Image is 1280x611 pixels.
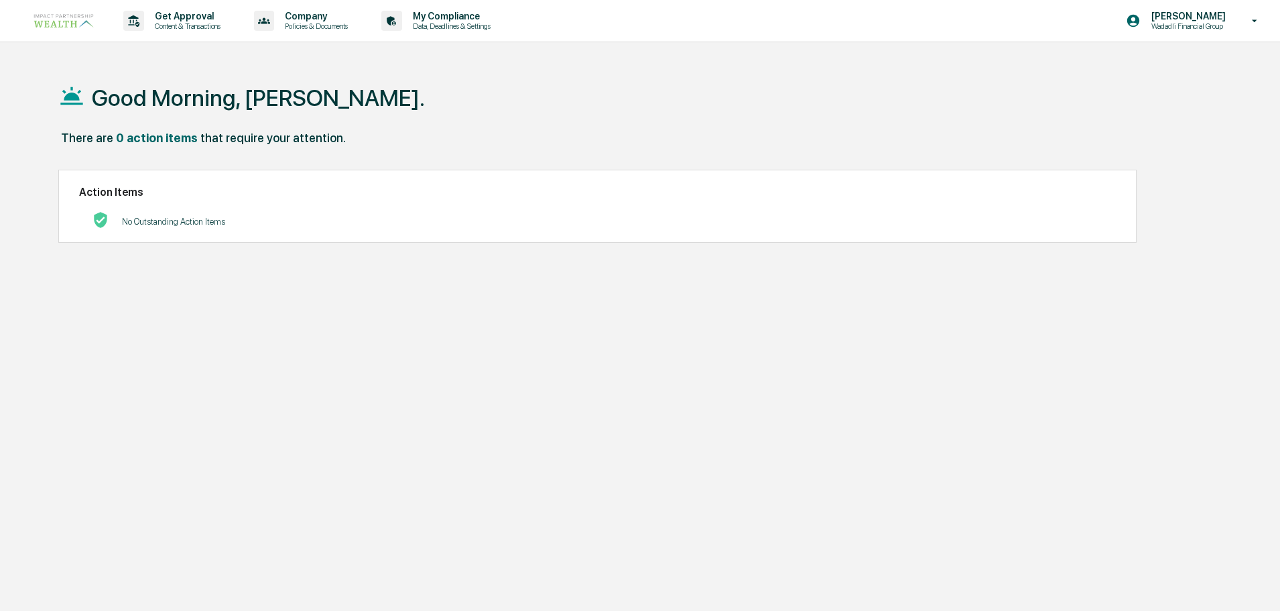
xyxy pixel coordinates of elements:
p: Content & Transactions [144,21,227,31]
div: that require your attention. [200,131,346,145]
p: Policies & Documents [274,21,355,31]
h1: Good Morning, [PERSON_NAME]. [92,85,425,111]
div: There are [61,131,113,145]
p: Get Approval [144,11,227,21]
h2: Action Items [79,186,1116,199]
p: [PERSON_NAME] [1141,11,1232,21]
img: logo [32,12,97,30]
p: Wadadli Financial Group [1141,21,1232,31]
p: Company [274,11,355,21]
p: Data, Deadlines & Settings [402,21,497,31]
p: My Compliance [402,11,497,21]
p: No Outstanding Action Items [122,217,225,227]
img: No Actions logo [92,212,109,228]
div: 0 action items [116,131,198,145]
